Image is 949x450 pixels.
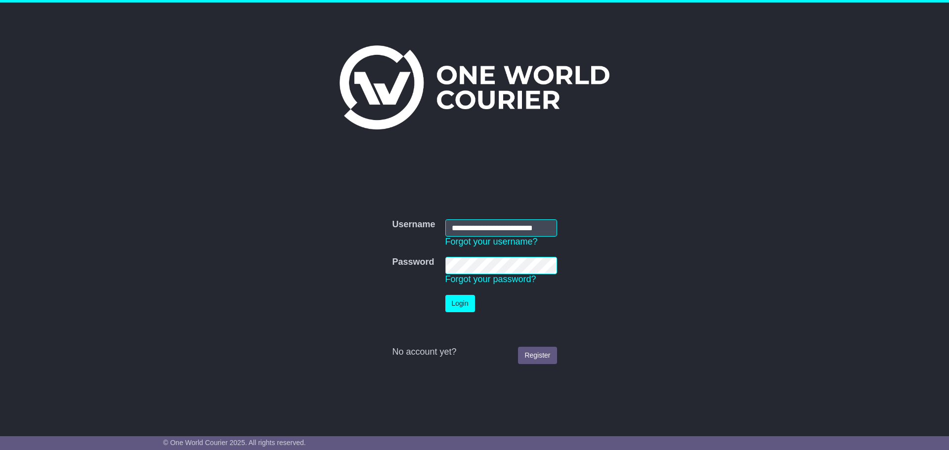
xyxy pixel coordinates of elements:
a: Forgot your password? [445,274,536,284]
label: Password [392,257,434,268]
span: © One World Courier 2025. All rights reserved. [163,439,306,447]
div: No account yet? [392,347,557,358]
a: Forgot your username? [445,237,538,246]
label: Username [392,219,435,230]
button: Login [445,295,475,312]
img: One World [340,45,609,129]
a: Register [518,347,557,364]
